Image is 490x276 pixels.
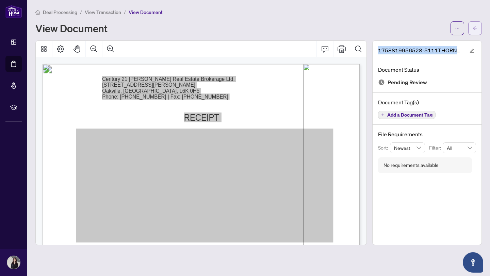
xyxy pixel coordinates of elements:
[388,78,427,87] span: Pending Review
[378,46,463,54] span: 1758819956528-5111THORNBURNDRDEPOSITRECEIPT.pdf
[429,144,443,152] p: Filter:
[378,98,476,106] h4: Document Tag(s)
[378,66,476,74] h4: Document Status
[35,23,108,34] h1: View Document
[455,26,460,31] span: ellipsis
[447,143,472,153] span: All
[129,9,163,15] span: View Document
[80,8,82,16] li: /
[43,9,77,15] span: Deal Processing
[473,26,477,31] span: arrow-left
[378,79,385,86] img: Document Status
[124,8,126,16] li: /
[378,111,436,119] button: Add a Document Tag
[387,113,432,117] span: Add a Document Tag
[383,161,439,169] div: No requirements available
[5,5,22,18] img: logo
[381,113,385,117] span: plus
[35,10,40,15] span: home
[85,9,121,15] span: View Transaction
[378,130,476,138] h4: File Requirements
[470,48,474,53] span: edit
[463,252,483,273] button: Open asap
[394,143,421,153] span: Newest
[378,144,390,152] p: Sort:
[7,256,20,269] img: Profile Icon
